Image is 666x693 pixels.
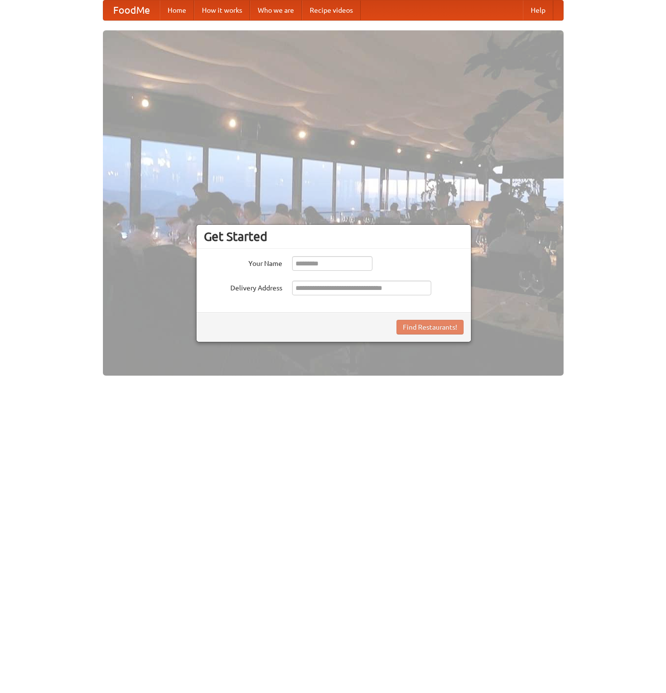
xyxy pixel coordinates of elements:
[160,0,194,20] a: Home
[523,0,553,20] a: Help
[103,0,160,20] a: FoodMe
[250,0,302,20] a: Who we are
[204,229,464,244] h3: Get Started
[194,0,250,20] a: How it works
[302,0,361,20] a: Recipe videos
[204,281,282,293] label: Delivery Address
[204,256,282,268] label: Your Name
[396,320,464,335] button: Find Restaurants!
